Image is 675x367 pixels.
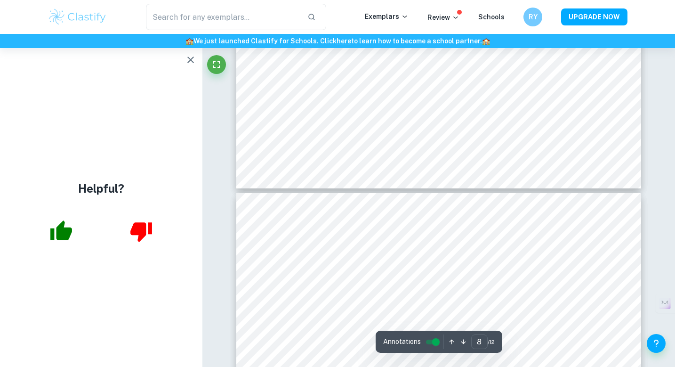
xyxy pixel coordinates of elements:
[482,37,490,45] span: 🏫
[365,11,409,22] p: Exemplars
[561,8,627,25] button: UPGRADE NOW
[383,337,421,347] span: Annotations
[478,13,505,21] a: Schools
[48,8,107,26] img: Clastify logo
[185,37,193,45] span: 🏫
[146,4,300,30] input: Search for any exemplars...
[528,12,538,22] h6: RY
[488,338,495,346] span: / 12
[2,36,673,46] h6: We just launched Clastify for Schools. Click to learn how to become a school partner.
[427,12,459,23] p: Review
[78,180,124,197] h4: Helpful?
[647,334,666,353] button: Help and Feedback
[207,55,226,74] button: Fullscreen
[337,37,351,45] a: here
[523,8,542,26] button: RY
